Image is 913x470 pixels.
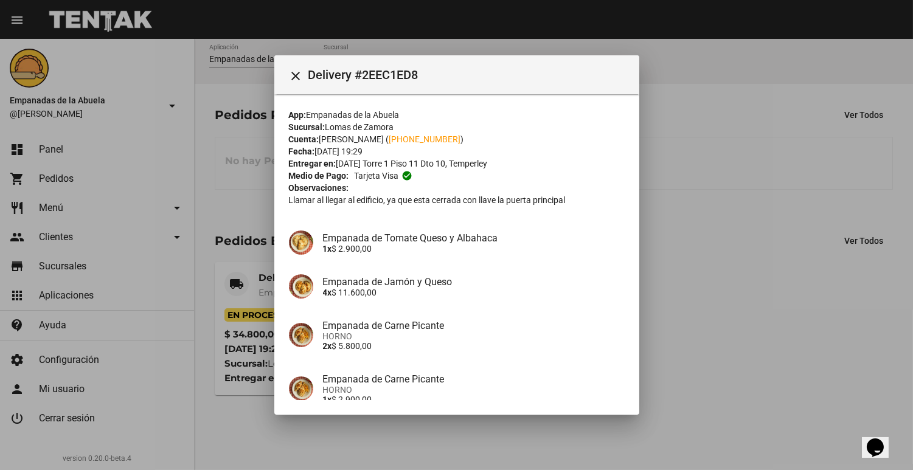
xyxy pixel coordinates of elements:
b: 1x [323,244,332,254]
h4: Empanada de Jamón y Queso [323,276,625,288]
div: Lomas de Zamora [289,121,625,133]
strong: Cuenta: [289,134,319,144]
div: [DATE] Torre 1 Piso 11 Dto 10, Temperley [289,157,625,170]
span: HORNO [323,385,625,395]
p: $ 2.900,00 [323,395,625,404]
b: 4x [323,288,332,297]
p: Llamar al llegar al edificio, ya que esta cerrada con llave la puerta principal [289,194,625,206]
h4: Empanada de Carne Picante [323,320,625,331]
img: 244b8d39-ba06-4741-92c7-e12f1b13dfde.jpg [289,323,313,347]
strong: Medio de Pago: [289,170,349,182]
button: Cerrar [284,63,308,87]
span: HORNO [323,331,625,341]
span: Delivery #2EEC1ED8 [308,65,630,85]
p: $ 5.800,00 [323,341,625,351]
p: $ 11.600,00 [323,288,625,297]
mat-icon: Cerrar [289,69,304,83]
strong: Entregar en: [289,159,336,168]
strong: App: [289,110,307,120]
span: Tarjeta visa [354,170,398,182]
a: [PHONE_NUMBER] [389,134,461,144]
mat-icon: check_circle [401,170,412,181]
strong: Sucursal: [289,122,325,132]
p: $ 2.900,00 [323,244,625,254]
img: b2392df3-fa09-40df-9618-7e8db6da82b5.jpg [289,230,313,255]
b: 2x [323,341,332,351]
b: 1x [323,395,332,404]
div: Empanadas de la Abuela [289,109,625,121]
div: [PERSON_NAME] ( ) [289,133,625,145]
iframe: chat widget [862,421,901,458]
h4: Empanada de Tomate Queso y Albahaca [323,232,625,244]
div: [DATE] 19:29 [289,145,625,157]
img: 244b8d39-ba06-4741-92c7-e12f1b13dfde.jpg [289,376,313,401]
img: 72c15bfb-ac41-4ae4-a4f2-82349035ab42.jpg [289,274,313,299]
strong: Fecha: [289,147,315,156]
h4: Empanada de Carne Picante [323,373,625,385]
strong: Observaciones: [289,183,349,193]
